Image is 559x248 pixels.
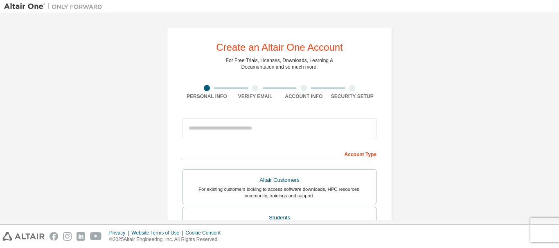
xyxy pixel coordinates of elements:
div: Privacy [109,230,131,236]
img: altair_logo.svg [2,232,45,241]
img: facebook.svg [50,232,58,241]
div: Altair Customers [188,174,371,186]
div: Create an Altair One Account [216,42,343,52]
img: youtube.svg [90,232,102,241]
img: instagram.svg [63,232,72,241]
div: Security Setup [328,93,377,100]
div: Website Terms of Use [131,230,185,236]
img: linkedin.svg [77,232,85,241]
img: Altair One [4,2,106,11]
div: For Free Trials, Licenses, Downloads, Learning & Documentation and so much more. [226,57,334,70]
p: © 2025 Altair Engineering, Inc. All Rights Reserved. [109,236,225,243]
div: Students [188,212,371,223]
div: Verify Email [231,93,280,100]
div: Personal Info [183,93,231,100]
div: For existing customers looking to access software downloads, HPC resources, community, trainings ... [188,186,371,199]
div: Cookie Consent [185,230,225,236]
div: Account Type [183,147,376,160]
div: Account Info [279,93,328,100]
